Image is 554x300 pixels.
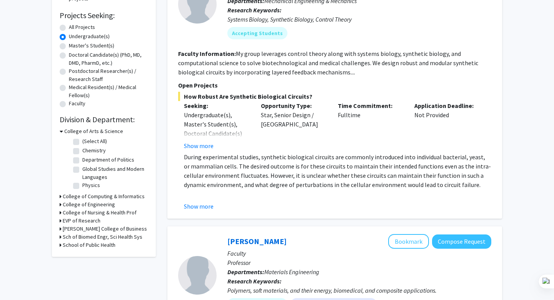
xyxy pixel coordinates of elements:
p: Professor [227,258,491,267]
label: Medical Resident(s) / Medical Fellow(s) [69,83,148,99]
h3: School of Public Health [63,241,115,249]
b: Research Keywords: [227,6,282,14]
button: Show more [184,202,214,211]
h2: Projects Seeking: [60,11,148,20]
button: Add Christopher Li to Bookmarks [388,234,429,249]
p: Seeking: [184,101,249,110]
h2: Division & Department: [60,115,148,124]
p: Open Projects [178,81,491,90]
p: Application Deadline: [414,101,480,110]
div: Systems Biology, Synthetic Biology, Control Theory [227,15,491,24]
label: Department of Politics [82,156,134,164]
h3: College of Nursing & Health Prof [63,209,137,217]
p: Faculty [227,249,491,258]
label: Undergraduate(s) [69,32,110,40]
label: Chemistry [82,147,106,155]
iframe: Chat [6,265,33,294]
div: Undergraduate(s), Master's Student(s), Doctoral Candidate(s) (PhD, MD, DMD, PharmD, etc.) [184,110,249,157]
div: Fulltime [332,101,409,150]
span: Materials Engineering [264,268,319,276]
p: Time Commitment: [338,101,403,110]
h3: College of Arts & Science [64,127,123,135]
label: All Projects [69,23,95,31]
label: Global Studies and Modern Languages [82,165,146,181]
label: (Select All) [82,137,107,145]
div: Not Provided [409,101,486,150]
button: Show more [184,141,214,150]
label: Physics [82,181,100,189]
div: Polymers, soft materials, and their energy, biomedical, and composite applications. [227,286,491,295]
h3: Sch of Biomed Engr, Sci Health Sys [63,233,142,241]
mat-chip: Accepting Students [227,27,287,39]
b: Departments: [227,268,264,276]
fg-read-more: My group leverages control theory along with systems biology, synthetic biology, and computationa... [178,50,478,76]
label: Master's Student(s) [69,42,114,50]
h3: College of Engineering [63,201,115,209]
h3: College of Computing & Informatics [63,192,145,201]
b: Faculty Information: [178,50,236,57]
p: Opportunity Type: [261,101,326,110]
h3: [PERSON_NAME] College of Business [63,225,147,233]
span: How Robust Are Synthetic Biological Circuits? [178,92,491,101]
a: [PERSON_NAME] [227,236,287,246]
label: Faculty [69,99,85,108]
label: Doctoral Candidate(s) (PhD, MD, DMD, PharmD, etc.) [69,51,148,67]
b: Research Keywords: [227,277,282,285]
label: Postdoctoral Researcher(s) / Research Staff [69,67,148,83]
p: During experimental studies, synthetic biological circuits are commonly introduced into individua... [184,152,491,189]
div: Star, Senior Design / [GEOGRAPHIC_DATA] [255,101,332,150]
h3: EVP of Research [63,217,100,225]
button: Compose Request to Christopher Li [432,234,491,249]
